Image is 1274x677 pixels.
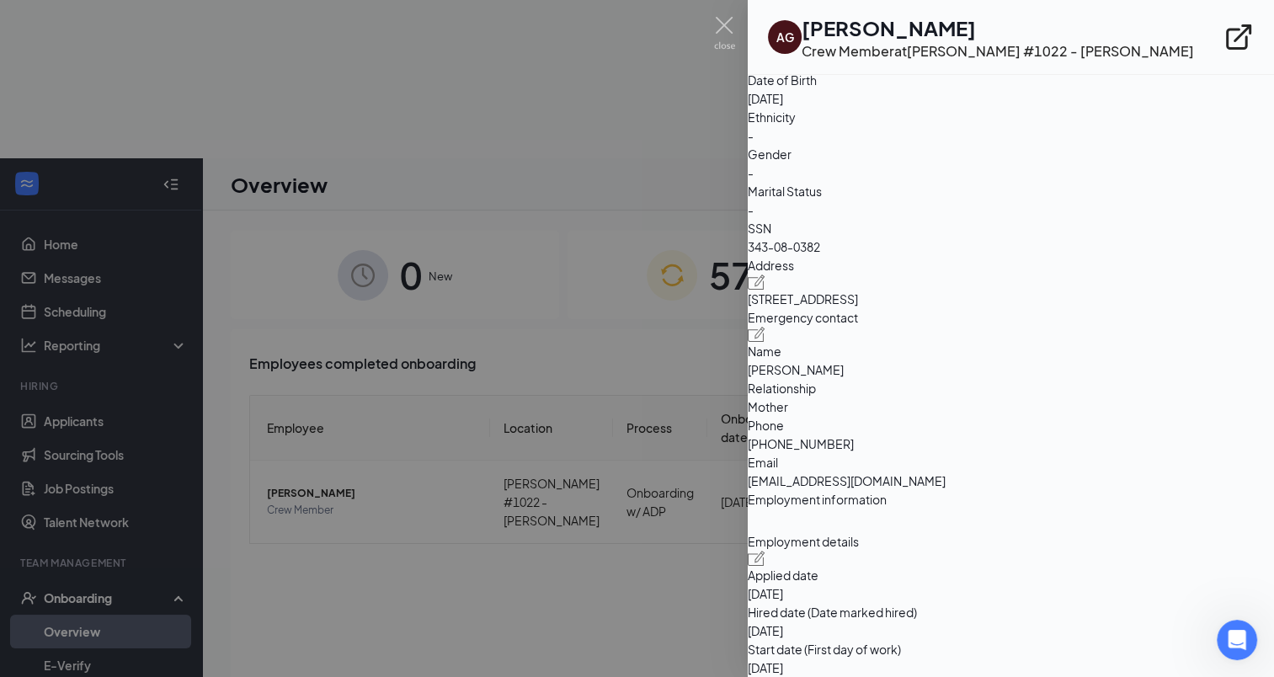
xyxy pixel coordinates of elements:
span: Phone [748,416,1274,434]
span: [DATE] [748,621,1274,640]
div: Crew Member at [PERSON_NAME] #1022 - [PERSON_NAME] [802,42,1194,61]
span: Email [748,453,1274,472]
span: Emergency contact [748,308,1274,327]
span: Marital Status [748,182,1274,200]
span: Name [748,342,1274,360]
span: Relationship [748,379,1274,397]
span: Mother [748,397,1274,416]
span: Address [748,256,1274,275]
iframe: Intercom live chat [1217,620,1257,660]
span: Gender [748,145,1274,163]
span: - [748,126,1274,145]
span: [PERSON_NAME] [748,360,1274,379]
span: [STREET_ADDRESS] [748,290,1274,308]
span: [DATE] [748,658,1274,677]
span: Start date (First day of work) [748,640,1274,658]
svg: ExternalLink [1223,22,1254,52]
span: - [748,163,1274,182]
a: E-verify services are back up (link) [27,12,166,61]
span: Ethnicity [748,108,1274,126]
span: Applied date [748,566,1274,584]
span: [DATE] [748,584,1274,603]
span: Date of Birth [748,71,1274,89]
span: Employment details [748,532,1274,551]
span: Hired date (Date marked hired) [748,603,1274,621]
div: Close [221,15,237,25]
span: [EMAIL_ADDRESS][DOMAIN_NAME] [748,472,1274,490]
span: - [748,200,1274,219]
span: SSN [748,219,1274,237]
i: UPDATE: [27,12,166,61]
span: [DATE] [748,89,1274,108]
h1: [PERSON_NAME] [802,13,1194,42]
span: 343-08-0382 [748,237,1274,256]
div: AG [776,29,794,45]
span: Employment information [748,490,1274,509]
span: [PHONE_NUMBER] [748,434,1274,453]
